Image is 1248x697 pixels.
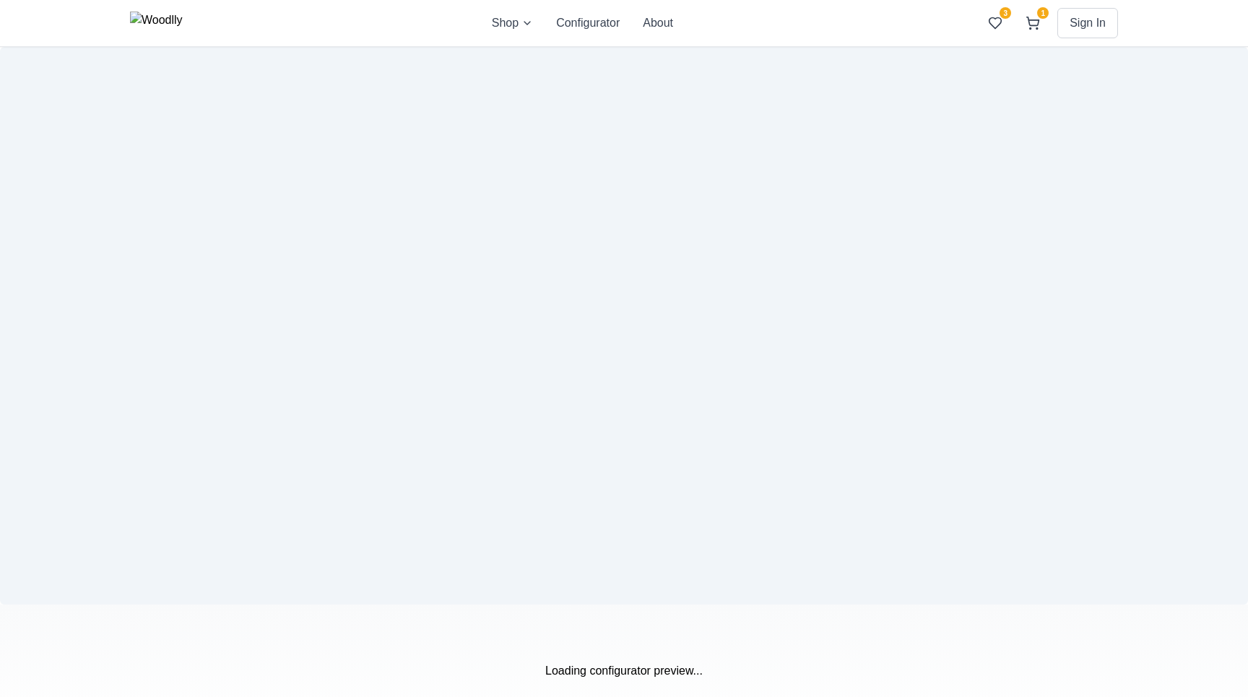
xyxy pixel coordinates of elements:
button: Configurator [556,14,620,32]
button: 1 [1020,10,1046,36]
span: 3 [1000,7,1011,19]
button: 3 [982,10,1008,36]
button: Sign In [1057,8,1118,38]
p: Loading configurator preview... [130,662,1118,680]
span: 1 [1037,7,1049,19]
img: Woodlly [130,12,183,35]
button: About [643,14,673,32]
button: Shop [492,14,533,32]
